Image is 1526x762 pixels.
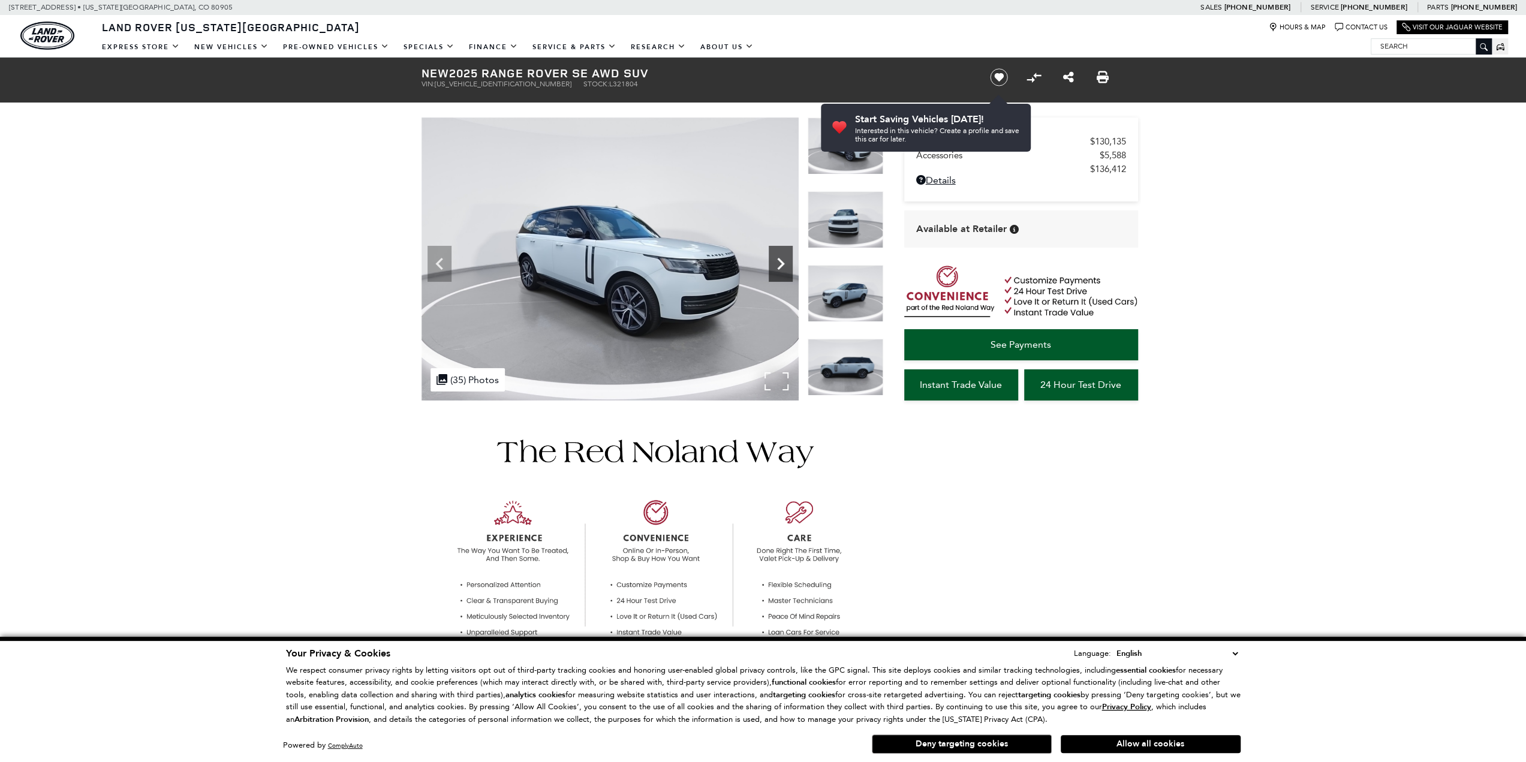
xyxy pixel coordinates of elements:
[1102,701,1151,712] u: Privacy Policy
[1402,23,1503,32] a: Visit Our Jaguar Website
[808,339,883,396] img: New 2025 Fuji White Land Rover SE image 5
[609,80,638,88] span: L321804
[916,150,1126,161] a: Accessories $5,588
[286,647,390,660] span: Your Privacy & Cookies
[1427,3,1449,11] span: Parts
[583,80,609,88] span: Stock:
[1102,702,1151,711] a: Privacy Policy
[624,37,693,58] a: Research
[422,118,799,400] img: New 2025 Fuji White Land Rover SE image 2
[435,80,571,88] span: [US_VEHICLE_IDENTIFICATION_NUMBER]
[1040,379,1121,390] span: 24 Hour Test Drive
[1024,369,1138,400] a: 24 Hour Test Drive
[808,191,883,248] img: New 2025 Fuji White Land Rover SE image 3
[422,80,435,88] span: VIN:
[1450,2,1517,12] a: [PHONE_NUMBER]
[1018,689,1080,700] strong: targeting cookies
[1010,225,1019,234] div: Vehicle is in stock and ready for immediate delivery. Due to demand, availability is subject to c...
[20,22,74,50] img: Land Rover
[187,37,276,58] a: New Vehicles
[872,734,1052,754] button: Deny targeting cookies
[769,246,793,282] div: Next
[1090,164,1126,174] span: $136,412
[808,265,883,322] img: New 2025 Fuji White Land Rover SE image 4
[422,67,970,80] h1: 2025 Range Rover SE AWD SUV
[1224,2,1290,12] a: [PHONE_NUMBER]
[916,136,1126,147] a: MSRP $130,135
[920,379,1002,390] span: Instant Trade Value
[904,329,1138,360] a: See Payments
[283,742,363,749] div: Powered by
[1090,136,1126,147] span: $130,135
[1341,2,1407,12] a: [PHONE_NUMBER]
[904,369,1018,400] a: Instant Trade Value
[1061,735,1241,753] button: Allow all cookies
[1113,647,1241,660] select: Language Select
[808,118,883,174] img: New 2025 Fuji White Land Rover SE image 2
[991,339,1051,350] span: See Payments
[95,37,761,58] nav: Main Navigation
[328,742,363,749] a: ComplyAuto
[462,37,525,58] a: Finance
[904,406,1138,595] iframe: YouTube video player
[294,714,369,725] strong: Arbitration Provision
[505,689,565,700] strong: analytics cookies
[9,3,233,11] a: [STREET_ADDRESS] • [US_STATE][GEOGRAPHIC_DATA], CO 80905
[1269,23,1326,32] a: Hours & Map
[773,689,835,700] strong: targeting cookies
[396,37,462,58] a: Specials
[1335,23,1387,32] a: Contact Us
[916,150,1100,161] span: Accessories
[986,68,1012,87] button: Save vehicle
[916,164,1126,174] a: $136,412
[1310,3,1338,11] span: Service
[1371,39,1491,53] input: Search
[102,20,360,34] span: Land Rover [US_STATE][GEOGRAPHIC_DATA]
[1063,70,1073,85] a: Share this New 2025 Range Rover SE AWD SUV
[1100,150,1126,161] span: $5,588
[422,65,449,81] strong: New
[916,174,1126,186] a: Details
[431,368,505,391] div: (35) Photos
[1097,70,1109,85] a: Print this New 2025 Range Rover SE AWD SUV
[772,677,836,688] strong: functional cookies
[916,136,1090,147] span: MSRP
[276,37,396,58] a: Pre-Owned Vehicles
[286,664,1241,726] p: We respect consumer privacy rights by letting visitors opt out of third-party tracking cookies an...
[428,246,452,282] div: Previous
[1200,3,1222,11] span: Sales
[693,37,761,58] a: About Us
[1074,649,1111,657] div: Language:
[1025,68,1043,86] button: Compare Vehicle
[95,20,367,34] a: Land Rover [US_STATE][GEOGRAPHIC_DATA]
[1116,665,1176,676] strong: essential cookies
[20,22,74,50] a: land-rover
[916,222,1007,236] span: Available at Retailer
[95,37,187,58] a: EXPRESS STORE
[525,37,624,58] a: Service & Parts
